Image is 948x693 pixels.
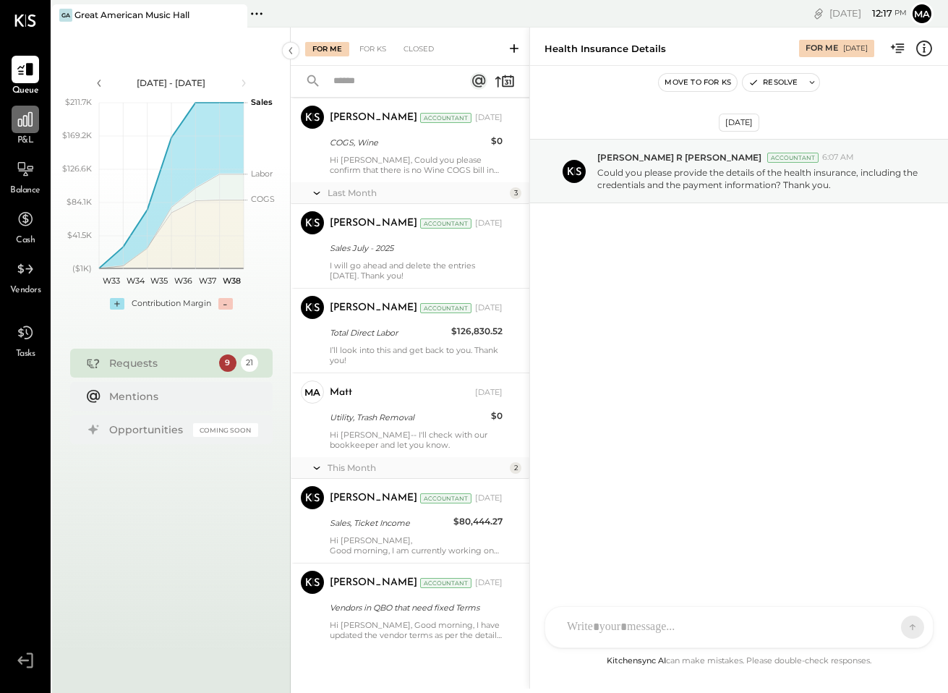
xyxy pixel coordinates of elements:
div: Accountant [420,493,471,503]
div: matt [330,386,352,400]
text: $126.6K [62,163,92,174]
text: $84.1K [67,197,92,207]
div: Requests [109,356,212,370]
div: Last Month [328,187,506,199]
div: Closed [396,42,441,56]
div: $80,444.27 [453,514,503,529]
a: P&L [1,106,50,148]
div: Coming Soon [193,423,258,437]
div: [DATE] - [DATE] [110,77,233,89]
div: $0 [491,409,503,423]
span: 6:07 AM [822,152,854,163]
div: Hi [PERSON_NAME], [330,535,503,556]
button: ma [910,2,934,25]
div: Sales July - 2025 [330,241,498,255]
div: [DATE] [475,577,503,589]
div: [DATE] [843,43,868,54]
div: COGS, Wine [330,135,487,150]
a: Balance [1,156,50,197]
div: Accountant [420,113,471,123]
text: W36 [174,276,192,286]
div: [PERSON_NAME] [330,576,417,590]
div: [DATE] [475,112,503,124]
text: W33 [102,276,119,286]
div: Sales, Ticket Income [330,516,449,530]
div: [DATE] [475,387,503,399]
div: Contribution Margin [132,298,211,310]
span: Queue [12,85,39,98]
div: Opportunities [109,422,186,437]
div: Vendors in QBO that need fixed Terms [330,600,498,615]
div: Mentions [109,389,251,404]
text: $169.2K [62,130,92,140]
div: [DATE] [719,114,759,132]
text: W35 [150,276,168,286]
div: 9 [219,354,236,372]
div: Accountant [420,218,471,229]
div: 21 [241,354,258,372]
div: [DATE] [475,302,503,314]
div: [PERSON_NAME] [330,301,417,315]
span: P&L [17,135,34,148]
text: $41.5K [67,230,92,240]
div: Hi [PERSON_NAME], Good morning, I have updated the vendor terms as per the details you provided i... [330,620,503,640]
div: Hi [PERSON_NAME]-- I'll check with our bookkeeper and let you know. [330,430,503,450]
a: Vendors [1,255,50,297]
span: [PERSON_NAME] R [PERSON_NAME] [597,151,761,163]
div: For Me [806,43,838,54]
div: [DATE] [475,493,503,504]
div: Great American Music Hall [74,9,189,21]
div: I’ll look into this and get back to you. Thank you! [330,345,503,365]
div: I will go ahead and delete the entries [DATE]. Thank you! [330,260,503,281]
div: Utility, Trash Removal [330,410,487,425]
a: Cash [1,205,50,247]
button: Resolve [743,74,803,91]
div: - [218,298,233,310]
span: Tasks [16,348,35,361]
div: [DATE] [475,218,503,229]
div: $0 [491,134,503,148]
span: Balance [10,184,40,197]
div: Accountant [767,153,819,163]
div: Accountant [420,578,471,588]
div: copy link [811,6,826,21]
div: [DATE] [829,7,907,20]
div: [PERSON_NAME] [330,216,417,231]
div: Good morning, I am currently working on the financials. If I come across any difficulties, I’ll r... [330,545,503,556]
div: Total Direct Labor [330,326,447,340]
div: Hi [PERSON_NAME], Could you please confirm that there is no Wine COGS bill in the current period?... [330,155,503,175]
div: 2 [510,462,521,474]
a: Tasks [1,319,50,361]
text: ($1K) [72,263,92,273]
div: ma [304,386,320,399]
div: $126,830.52 [451,324,503,339]
div: [PERSON_NAME] [330,111,417,125]
div: Accountant [420,303,471,313]
text: Labor [251,169,273,179]
div: For KS [352,42,393,56]
button: Move to for ks [659,74,737,91]
div: 3 [510,187,521,199]
text: COGS [251,194,275,204]
text: $211.7K [65,97,92,107]
div: + [110,298,124,310]
div: For Me [305,42,349,56]
div: Health Insurance details [545,42,666,56]
text: Sales [251,97,273,107]
div: This Month [328,462,506,474]
a: Queue [1,56,50,98]
p: Could you please provide the details of the health insurance, including the credentials and the p... [597,166,920,191]
span: Vendors [10,284,41,297]
text: W38 [222,276,240,286]
text: W34 [126,276,145,286]
div: [PERSON_NAME] [330,491,417,506]
span: Cash [16,234,35,247]
text: W37 [199,276,216,286]
div: GA [59,9,72,22]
